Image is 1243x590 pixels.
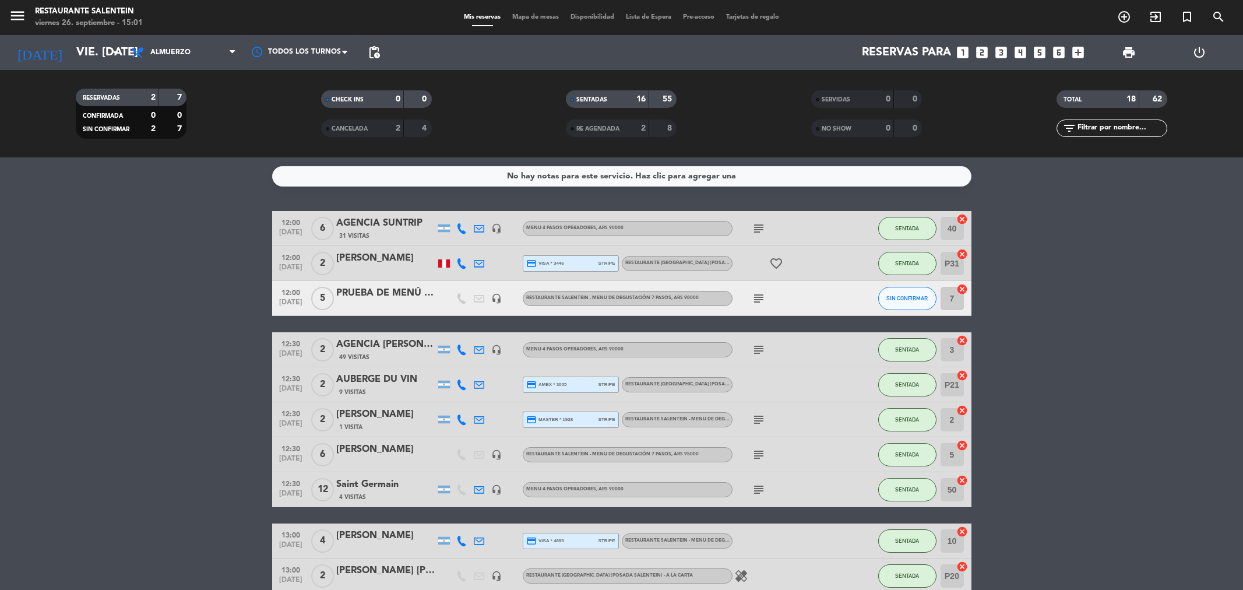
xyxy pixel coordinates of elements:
button: SENTADA [878,217,936,240]
span: [DATE] [276,229,305,242]
div: AUBERGE DU VIN [336,372,435,387]
span: Reservas para [862,45,951,59]
span: 2 [311,252,334,275]
span: SENTADA [895,346,919,353]
i: subject [752,413,766,427]
span: NO SHOW [822,126,851,132]
strong: 7 [177,93,184,101]
span: SENTADA [895,451,919,458]
i: credit_card [526,258,537,269]
span: 6 [311,217,334,240]
span: 12:30 [276,406,305,420]
span: print [1122,45,1136,59]
i: cancel [956,370,968,381]
span: 12:30 [276,476,305,490]
i: favorite_border [769,257,783,271]
span: Mis reservas [458,14,506,20]
span: stripe [598,416,615,423]
span: , ARS 95000 [671,452,699,456]
span: 12 [311,478,334,501]
span: RESTAURANTE SALENTEIN - Menu de Degustación 7 pasos [526,296,699,300]
span: pending_actions [367,45,381,59]
i: looks_one [955,45,970,60]
button: SENTADA [878,478,936,501]
span: SENTADAS [576,97,607,103]
span: Almuerzo [150,48,191,57]
span: SENTADA [895,260,919,266]
span: SENTADA [895,538,919,544]
i: add_box [1071,45,1086,60]
strong: 0 [422,95,429,103]
span: RESTAURANTE SALENTEIN - Menu de Degustación 7 pasos [625,538,798,543]
span: SERVIDAS [822,97,850,103]
i: cancel [956,248,968,260]
i: power_settings_new [1192,45,1206,59]
button: SENTADA [878,338,936,361]
i: add_circle_outline [1117,10,1131,24]
i: [DATE] [9,40,71,65]
div: AGENCIA SUNTRIP [336,216,435,231]
div: viernes 26. septiembre - 15:01 [35,17,143,29]
div: [PERSON_NAME] [336,442,435,457]
strong: 0 [913,95,920,103]
span: 4 Visitas [339,493,366,502]
span: SIN CONFIRMAR [886,295,928,301]
i: cancel [956,283,968,295]
strong: 8 [667,124,674,132]
span: CANCELADA [332,126,368,132]
strong: 2 [151,93,156,101]
strong: 2 [396,124,400,132]
span: RESTAURANTE [GEOGRAPHIC_DATA] (Posada Salentein) - Menú [PERSON_NAME] [625,261,821,265]
i: cancel [956,213,968,225]
div: PRUEBA DE MENÚ BODA SU E [PERSON_NAME] [DATE] [336,286,435,301]
span: CHECK INS [332,97,364,103]
i: headset_mic [491,293,502,304]
span: CONFIRMADA [83,113,123,119]
i: looks_two [974,45,990,60]
button: SENTADA [878,373,936,396]
span: 5 [311,287,334,310]
div: Restaurante Salentein [35,6,143,17]
i: arrow_drop_down [108,45,122,59]
span: 6 [311,443,334,466]
i: credit_card [526,380,537,390]
span: SENTADA [895,486,919,493]
i: filter_list [1062,121,1076,135]
strong: 7 [177,125,184,133]
span: [DATE] [276,385,305,398]
button: SIN CONFIRMAR [878,287,936,310]
span: RESERVADAS [83,95,120,101]
i: credit_card [526,536,537,546]
span: [DATE] [276,420,305,433]
strong: 0 [177,111,184,120]
span: Disponibilidad [565,14,620,20]
span: RESTAURANTE SALENTEIN - Menu de Degustación 7 pasos [526,452,699,456]
span: , ARS 90000 [596,347,624,352]
span: 12:00 [276,250,305,264]
span: 31 Visitas [339,231,369,241]
strong: 0 [886,95,890,103]
i: credit_card [526,415,537,425]
span: 49 Visitas [339,353,369,362]
span: Tarjetas de regalo [720,14,785,20]
strong: 0 [886,124,890,132]
strong: 4 [422,124,429,132]
button: SENTADA [878,408,936,431]
span: [DATE] [276,455,305,468]
span: SENTADA [895,416,919,423]
span: TOTAL [1064,97,1082,103]
i: subject [752,292,766,305]
span: Menu 4 pasos operadores [526,226,624,230]
i: cancel [956,335,968,346]
span: visa * 4895 [526,536,564,546]
div: AGENCIA [PERSON_NAME] WINE CAMP [336,337,435,352]
div: [PERSON_NAME] [PERSON_NAME] [336,563,435,578]
i: subject [752,483,766,497]
i: subject [752,448,766,462]
i: menu [9,7,26,24]
span: 2 [311,408,334,431]
span: 12:30 [276,336,305,350]
i: headset_mic [491,484,502,495]
i: looks_5 [1032,45,1047,60]
i: looks_3 [994,45,1009,60]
